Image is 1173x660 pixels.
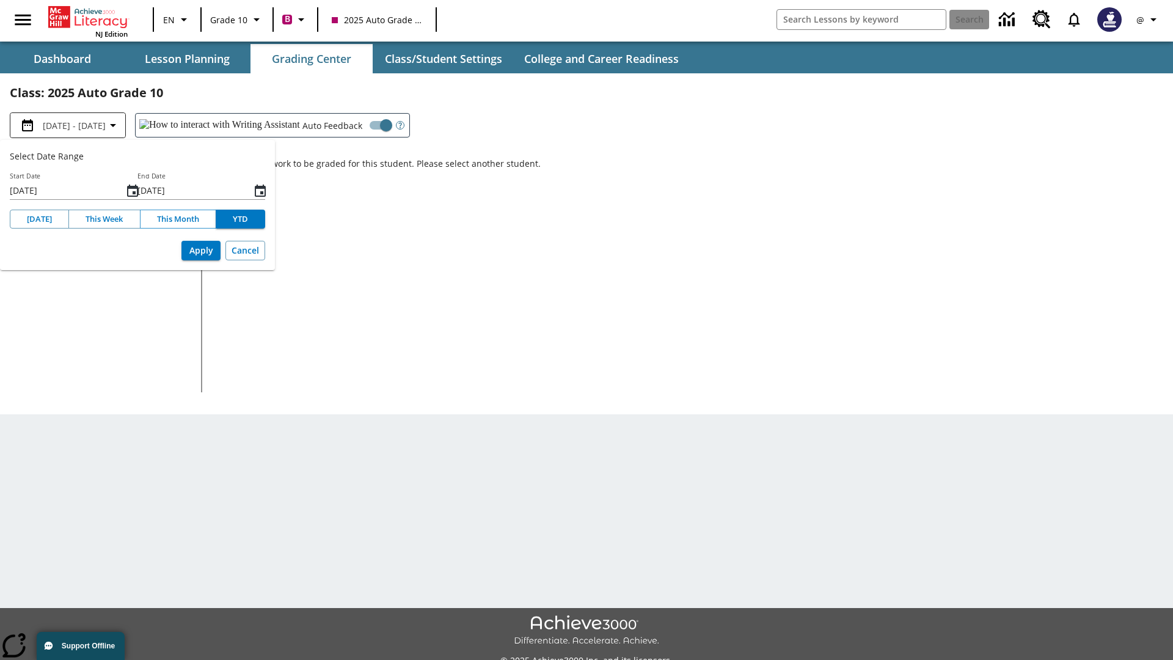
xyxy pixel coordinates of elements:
[137,172,166,181] label: End Date
[10,83,1163,103] h2: Class : 2025 Auto Grade 10
[375,44,512,73] button: Class/Student Settings
[95,29,128,38] span: NJ Edition
[992,3,1025,37] a: Data Center
[48,4,128,38] div: Home
[62,642,115,650] span: Support Offline
[1136,13,1144,26] span: @
[48,5,128,29] a: Home
[216,210,265,229] button: YTD
[248,179,272,204] button: End Date, Choose date, September 9, 2025, Selected
[68,210,140,229] button: This Week
[181,241,221,261] button: Apply
[120,179,145,204] button: Start Date, Choose date, July 1, 2025, Selected
[210,13,247,26] span: Grade 10
[1090,4,1129,35] button: Select a new avatar
[158,9,197,31] button: Language: EN, Select a language
[1129,9,1168,31] button: Profile/Settings
[5,2,41,38] button: Open side menu
[777,10,946,29] input: search field
[37,632,125,660] button: Support Offline
[163,13,175,26] span: EN
[1025,3,1058,36] a: Resource Center, Will open in new tab
[139,119,300,131] img: How to interact with Writing Assistant
[277,9,313,31] button: Boost Class color is violet red. Change class color
[1058,4,1090,35] a: Notifications
[391,114,409,137] button: Open Help for Writing Assistant
[205,9,269,31] button: Grade: Grade 10, Select a grade
[10,172,40,181] label: Start Date
[514,615,659,647] img: Achieve3000 Differentiate Accelerate Achieve
[10,210,69,229] button: [DATE]
[514,44,689,73] button: College and Career Readiness
[10,150,265,163] h2: Select Date Range
[1097,7,1122,32] img: Avatar
[302,119,362,132] span: Auto Feedback
[250,44,373,73] button: Grading Center
[140,210,216,229] button: This Month
[15,118,120,133] button: Select the date range menu item
[106,118,120,133] svg: Collapse Date Range Filter
[285,12,290,27] span: B
[1,44,123,73] button: Dashboard
[225,241,265,261] button: Cancel
[332,13,422,26] span: 2025 Auto Grade 10
[43,119,106,132] span: [DATE] - [DATE]
[223,158,1163,180] p: There is no work to be graded for this student. Please select another student.
[126,44,248,73] button: Lesson Planning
